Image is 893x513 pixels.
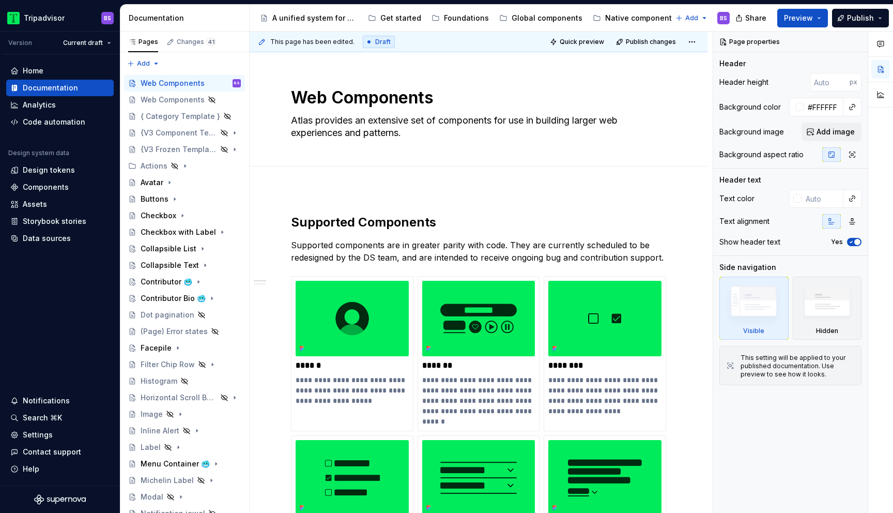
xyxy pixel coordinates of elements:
[512,13,582,23] div: Global components
[124,274,245,290] a: Contributor 🥶
[23,83,78,93] div: Documentation
[547,35,609,49] button: Quick preview
[6,196,114,213] a: Assets
[6,63,114,79] a: Home
[124,356,245,373] a: Filter Chip Row
[23,117,85,127] div: Code automation
[289,85,664,110] textarea: Web Components
[784,13,813,23] span: Preview
[719,237,780,247] div: Show header text
[34,494,86,505] svg: Supernova Logo
[141,442,161,452] div: Label
[6,213,114,230] a: Storybook stories
[124,207,245,224] a: Checkbox
[177,38,216,46] div: Changes
[141,376,177,386] div: Histogram
[422,281,535,356] img: 5c05d08c-875b-4c2b-a42d-0c1ac74a850e.png
[24,13,65,23] div: Tripadvisor
[124,472,245,489] a: Michelin Label
[719,149,804,160] div: Background aspect ratio
[63,39,103,47] span: Current draft
[832,9,889,27] button: Publish
[128,38,158,46] div: Pages
[141,459,210,469] div: Menu Container 🥶
[141,293,206,304] div: Contributor Bio 🥶
[23,66,43,76] div: Home
[719,216,769,227] div: Text alignment
[23,233,71,244] div: Data sources
[831,238,843,246] label: Yes
[289,112,664,141] textarea: Atlas provides an extensive set of components for use in building larger web experiences and patt...
[206,38,216,46] span: 41
[777,9,828,27] button: Preview
[124,489,245,505] a: Modal
[741,354,855,379] div: This setting will be applied to your published documentation. Use preview to see how it looks.
[124,307,245,323] a: Dot pagination
[124,191,245,207] a: Buttons
[817,127,855,137] span: Add image
[141,393,217,403] div: Horizontal Scroll Bar Button
[8,39,32,47] div: Version
[6,410,114,426] button: Search ⌘K
[589,10,680,26] a: Native components
[291,214,666,231] h2: Supported Components
[141,277,192,287] div: Contributor 🥶
[234,78,240,88] div: BS
[58,36,116,50] button: Current draft
[141,326,208,337] div: (Page) Error states
[2,7,118,29] button: TripadvisorBS
[444,13,489,23] div: Foundations
[124,423,245,439] a: Inline Alert
[104,14,111,22] div: BS
[124,257,245,274] a: Collapsible Text
[256,10,362,26] a: A unified system for every journey.
[816,327,838,335] div: Hidden
[141,78,205,88] div: Web Components
[124,56,163,71] button: Add
[719,58,746,69] div: Header
[23,464,39,474] div: Help
[23,430,53,440] div: Settings
[626,38,676,46] span: Publish changes
[124,406,245,423] a: Image
[124,125,245,141] a: {V3 Component Template}
[124,174,245,191] a: Avatar
[23,199,47,209] div: Assets
[141,244,196,254] div: Collapsible List
[129,13,245,23] div: Documentation
[141,161,167,171] div: Actions
[847,13,874,23] span: Publish
[124,373,245,389] a: Histogram
[802,123,861,141] button: Add image
[850,78,857,86] p: px
[7,12,20,24] img: 0ed0e8b8-9446-497d-bad0-376821b19aa5.png
[802,189,843,208] input: Auto
[141,95,205,105] div: Web Components
[270,38,355,46] span: This page has been edited.
[804,98,843,116] input: Auto
[124,340,245,356] a: Facepile
[272,13,358,23] div: A unified system for every journey.
[685,14,698,22] span: Add
[141,210,176,221] div: Checkbox
[613,35,681,49] button: Publish changes
[23,100,56,110] div: Analytics
[6,393,114,409] button: Notifications
[745,13,766,23] span: Share
[124,439,245,456] a: Label
[124,141,245,158] a: {V3 Frozen Template}
[6,444,114,460] button: Contact support
[743,327,764,335] div: Visible
[141,144,217,155] div: {V3 Frozen Template}
[364,10,425,26] a: Get started
[141,260,199,270] div: Collapsible Text
[6,80,114,96] a: Documentation
[6,427,114,443] a: Settings
[141,343,172,353] div: Facepile
[548,281,661,356] img: 26532725-7a37-44a2-8570-099faaf6ff6f.png
[23,413,62,423] div: Search ⌘K
[719,193,755,204] div: Text color
[8,149,69,157] div: Design system data
[23,216,86,227] div: Storybook stories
